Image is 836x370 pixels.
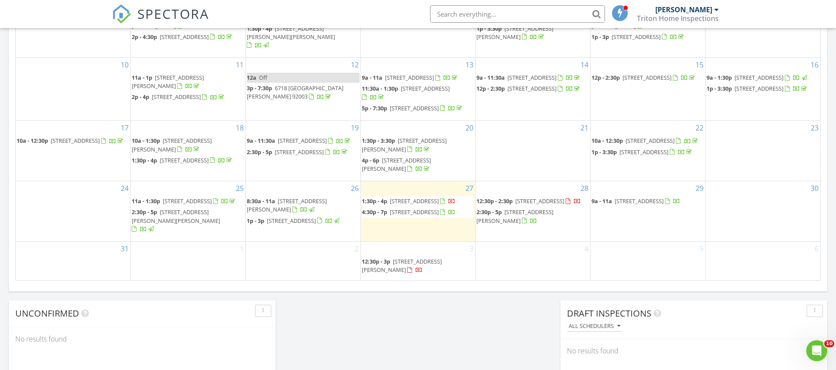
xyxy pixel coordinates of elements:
a: 4p - 6p [STREET_ADDRESS][PERSON_NAME] [362,156,431,173]
span: 12:30p - 3p [362,257,390,265]
a: Go to August 26, 2025 [349,181,360,195]
a: Go to August 15, 2025 [694,58,705,72]
span: 2p - 4p [132,93,149,101]
a: 1p - 3p [STREET_ADDRESS] [591,33,686,41]
a: Go to August 19, 2025 [349,121,360,135]
a: Go to August 18, 2025 [234,121,245,135]
a: 1p - 3:30p [STREET_ADDRESS] [707,84,819,94]
a: Go to September 2, 2025 [353,242,360,256]
span: [STREET_ADDRESS] [163,197,212,205]
td: Go to August 24, 2025 [16,181,131,242]
span: [STREET_ADDRESS] [390,197,439,205]
a: Go to August 27, 2025 [464,181,475,195]
td: Go to August 28, 2025 [476,181,591,242]
a: 1:30p - 3:30p [STREET_ADDRESS][PERSON_NAME] [362,136,475,155]
div: All schedulers [569,323,620,329]
span: 1:30p - 3:30p [362,137,395,144]
span: 9a - 1:30p [707,74,732,81]
span: [STREET_ADDRESS] [515,197,564,205]
span: 4p - 6p [362,156,379,164]
span: [STREET_ADDRESS] [275,148,324,156]
span: [STREET_ADDRESS][PERSON_NAME][PERSON_NAME] [247,25,335,41]
span: 10 [824,340,834,347]
span: 6718 [GEOGRAPHIC_DATA][PERSON_NAME] 92003 [247,84,343,100]
a: 4:30p - 7p [STREET_ADDRESS] [362,207,475,218]
a: 2:30p - 5p [STREET_ADDRESS][PERSON_NAME] [476,208,553,224]
span: 3p - 7:30p [247,84,272,92]
a: 10a - 12p [STREET_ADDRESS][PERSON_NAME] [591,13,667,29]
a: Go to September 6, 2025 [813,242,820,256]
span: [STREET_ADDRESS][PERSON_NAME] [362,137,447,153]
input: Search everything... [430,5,605,23]
a: 1p - 3p [STREET_ADDRESS] [591,32,704,42]
a: 11a - 1p [STREET_ADDRESS][PERSON_NAME] [132,74,204,90]
a: 9a - 11a [STREET_ADDRESS] [591,196,704,207]
td: Go to August 19, 2025 [245,121,360,181]
span: [STREET_ADDRESS] [152,93,201,101]
a: 9a - 11:30a [STREET_ADDRESS] [476,73,589,83]
a: Go to September 4, 2025 [583,242,590,256]
a: 10a - 1:30p [STREET_ADDRESS][PERSON_NAME] [132,136,245,155]
a: 12:30p - 2:30p [STREET_ADDRESS] [476,196,589,207]
span: [STREET_ADDRESS] [507,85,556,92]
span: [STREET_ADDRESS] [390,208,439,216]
a: 1p - 3:30p [STREET_ADDRESS] [707,85,808,92]
span: [STREET_ADDRESS][PERSON_NAME] [362,257,442,274]
td: Go to August 23, 2025 [705,121,820,181]
a: 10a - 12:30p [STREET_ADDRESS] [591,136,704,146]
a: Go to September 5, 2025 [698,242,705,256]
span: [STREET_ADDRESS][PERSON_NAME] [476,208,553,224]
a: 1:30p - 4p [STREET_ADDRESS] [132,155,245,166]
a: Go to August 24, 2025 [119,181,130,195]
span: [STREET_ADDRESS][PERSON_NAME] [476,25,553,41]
a: Go to August 14, 2025 [579,58,590,72]
span: Off [259,74,267,81]
a: 11a - 1p [STREET_ADDRESS][PERSON_NAME] [132,73,245,92]
td: Go to August 26, 2025 [245,181,360,242]
button: All schedulers [567,321,622,332]
a: 4p - 6p [STREET_ADDRESS][PERSON_NAME] [362,155,475,174]
span: 1:30p - 4p [132,156,157,164]
span: [STREET_ADDRESS] [612,33,661,41]
a: 10a - 12:30p [STREET_ADDRESS] [17,136,129,146]
a: 12:30p - 2:30p [STREET_ADDRESS] [476,197,581,205]
a: 2p - 4p [STREET_ADDRESS] [132,92,245,102]
a: 2p - 4p [STREET_ADDRESS] [132,93,226,101]
a: 2p - 4:30p [STREET_ADDRESS] [132,33,234,41]
a: 1p - 3p [STREET_ADDRESS] [247,217,341,225]
a: 11:30a - 1:30p [STREET_ADDRESS] [362,84,475,102]
span: 5p - 7:30p [362,104,387,112]
td: Go to August 27, 2025 [360,181,476,242]
img: The Best Home Inspection Software - Spectora [112,4,131,24]
td: Go to August 31, 2025 [16,241,131,280]
span: 2:30p - 5p [132,208,157,216]
div: Triton Home Inspections [637,14,719,23]
a: 12p - 2:30p [STREET_ADDRESS] [476,85,581,92]
span: [STREET_ADDRESS] [626,137,675,144]
a: 1:30p - 4p [STREET_ADDRESS][PERSON_NAME][PERSON_NAME] [247,25,335,49]
a: 9a - 1:30p [STREET_ADDRESS] [707,73,819,83]
span: 9a - 11:30a [247,137,275,144]
td: Go to August 13, 2025 [360,58,476,121]
a: 1p - 3:30p [STREET_ADDRESS][PERSON_NAME] [476,25,553,41]
span: 9a - 11a [591,197,612,205]
td: Go to September 1, 2025 [131,241,246,280]
a: Go to August 12, 2025 [349,58,360,72]
a: 10a - 12:30p [STREET_ADDRESS] [17,137,125,144]
span: 12p - 2:30p [476,85,505,92]
a: 1p - 3p [STREET_ADDRESS] [247,216,360,226]
td: Go to August 21, 2025 [476,121,591,181]
a: 11:30a - 1:30p [STREET_ADDRESS] [362,85,450,101]
span: 1p - 3:30p [591,148,617,156]
td: Go to August 25, 2025 [131,181,246,242]
span: 11a - 1:30p [132,197,160,205]
span: [STREET_ADDRESS][PERSON_NAME] [362,156,431,173]
span: 9a - 11:30a [476,74,505,81]
a: 1p - 3:30p [STREET_ADDRESS] [591,148,693,156]
a: 8:30a - 11a [STREET_ADDRESS][PERSON_NAME] [247,197,327,213]
a: 2:30p - 5p [STREET_ADDRESS][PERSON_NAME] [476,207,589,226]
a: 5p - 7:30p [STREET_ADDRESS] [362,103,475,114]
a: Go to August 20, 2025 [464,121,475,135]
span: [STREET_ADDRESS] [267,217,316,225]
span: [STREET_ADDRESS] [51,137,100,144]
